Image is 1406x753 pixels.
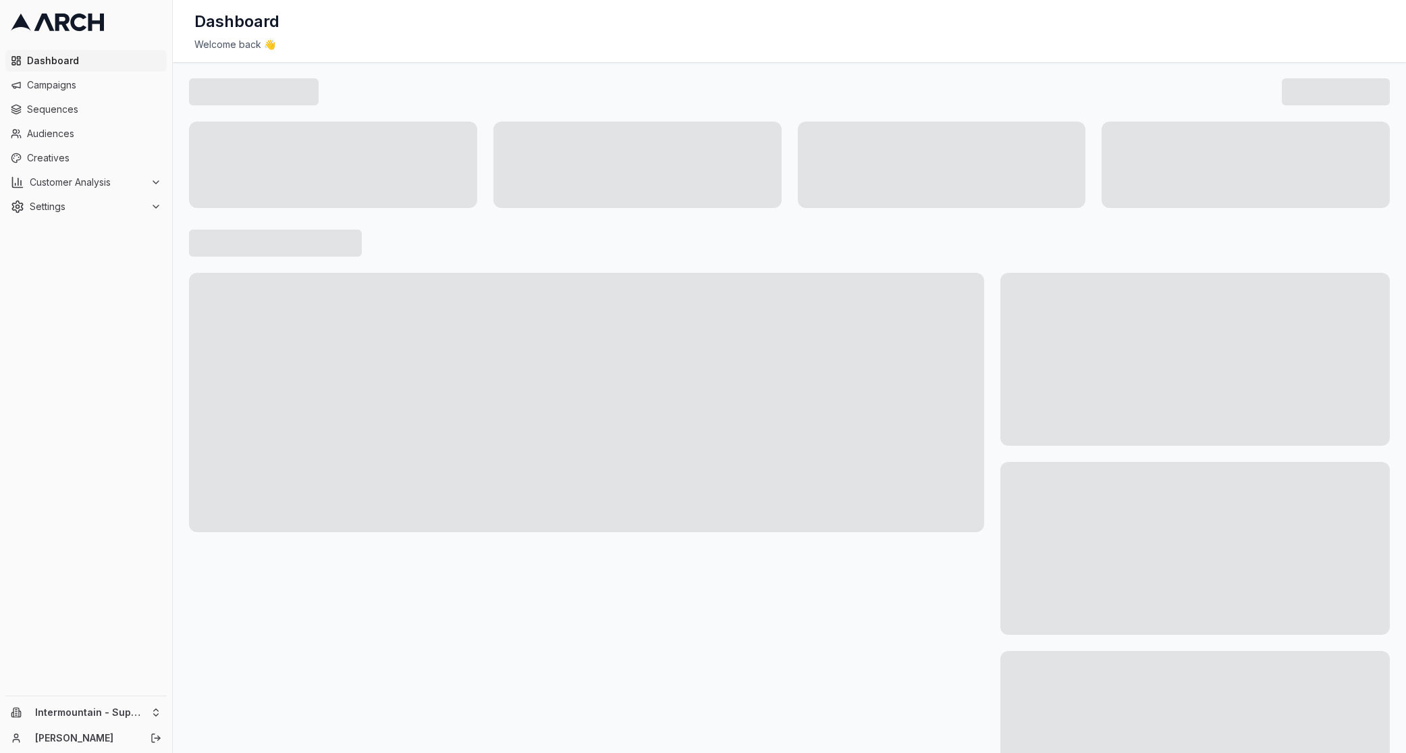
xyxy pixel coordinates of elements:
button: Customer Analysis [5,172,167,193]
h1: Dashboard [194,11,279,32]
span: Campaigns [27,78,161,92]
a: Dashboard [5,50,167,72]
button: Log out [146,729,165,748]
span: Intermountain - Superior Water & Air [35,706,145,719]
button: Intermountain - Superior Water & Air [5,702,167,723]
a: [PERSON_NAME] [35,731,136,745]
a: Campaigns [5,74,167,96]
span: Dashboard [27,54,161,68]
span: Settings [30,200,145,213]
div: Welcome back 👋 [194,38,1384,51]
span: Customer Analysis [30,176,145,189]
a: Creatives [5,147,167,169]
a: Audiences [5,123,167,145]
span: Sequences [27,103,161,116]
span: Creatives [27,151,161,165]
button: Settings [5,196,167,217]
span: Audiences [27,127,161,140]
a: Sequences [5,99,167,120]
